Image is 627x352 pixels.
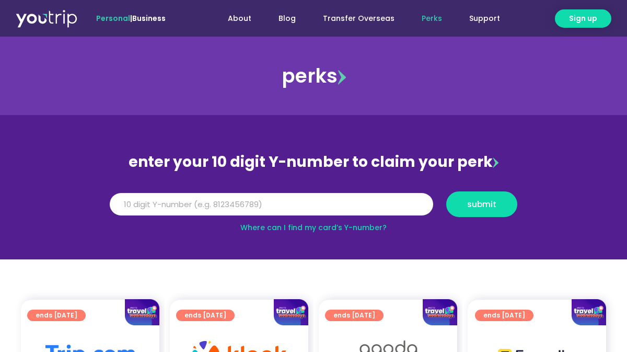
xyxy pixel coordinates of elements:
[96,13,130,24] span: Personal
[408,9,456,28] a: Perks
[110,191,517,225] form: Y Number
[446,191,517,217] button: submit
[467,200,496,208] span: submit
[104,149,522,176] div: enter your 10 digit Y-number to claim your perk
[110,193,433,216] input: 10 digit Y-number (e.g. 8123456789)
[194,9,514,28] nav: Menu
[309,9,408,28] a: Transfer Overseas
[96,13,166,24] span: |
[214,9,265,28] a: About
[132,13,166,24] a: Business
[240,222,387,233] a: Where can I find my card’s Y-number?
[555,9,611,28] a: Sign up
[569,13,597,24] span: Sign up
[456,9,514,28] a: Support
[265,9,309,28] a: Blog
